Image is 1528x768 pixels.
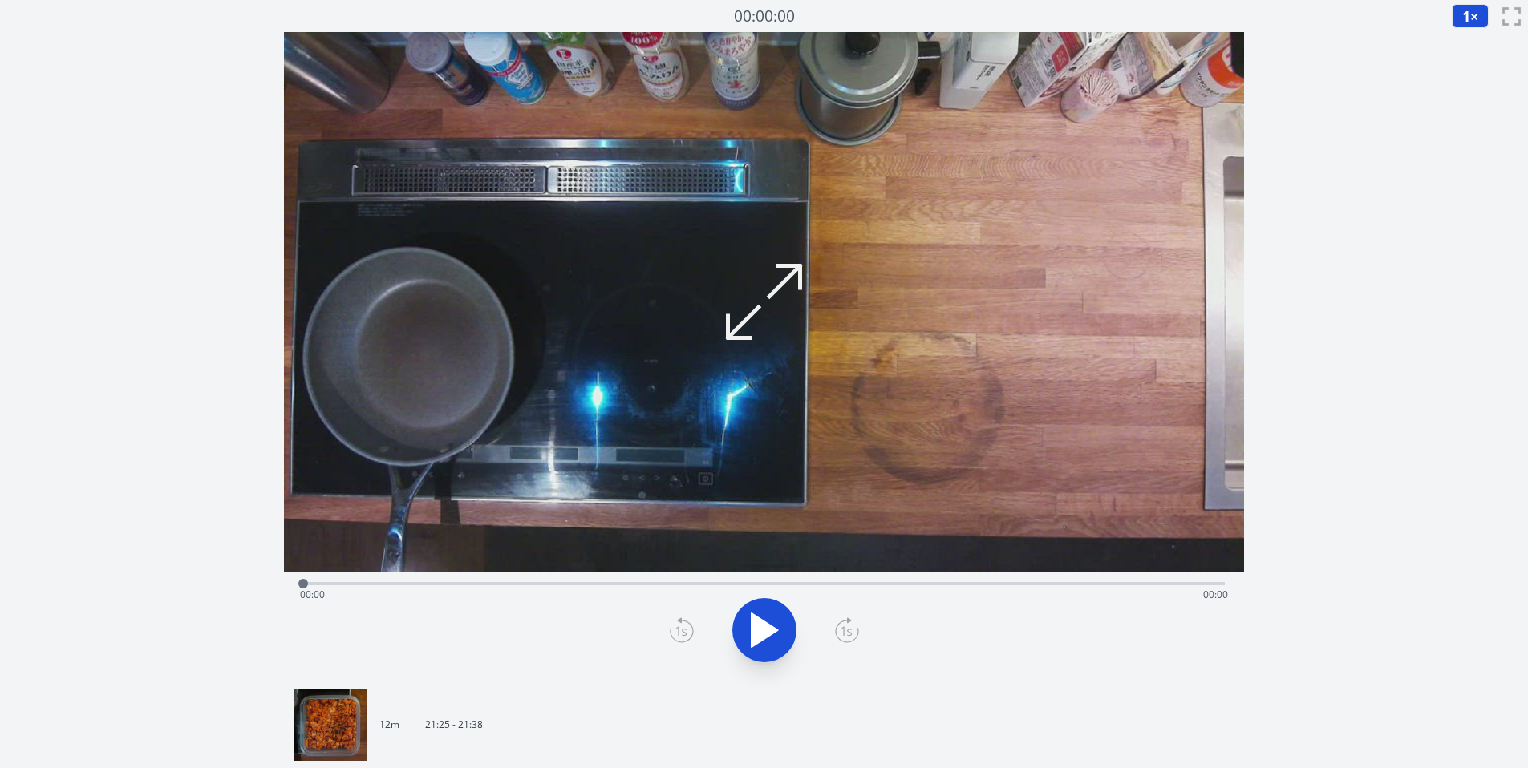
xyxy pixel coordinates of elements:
[379,718,399,731] p: 12m
[1462,6,1470,26] span: 1
[734,5,795,28] a: 00:00:00
[1452,4,1489,28] button: 1×
[1203,588,1228,601] span: 00:00
[425,718,483,731] p: 21:25 - 21:38
[294,689,367,761] img: 250904122610_thumb.jpeg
